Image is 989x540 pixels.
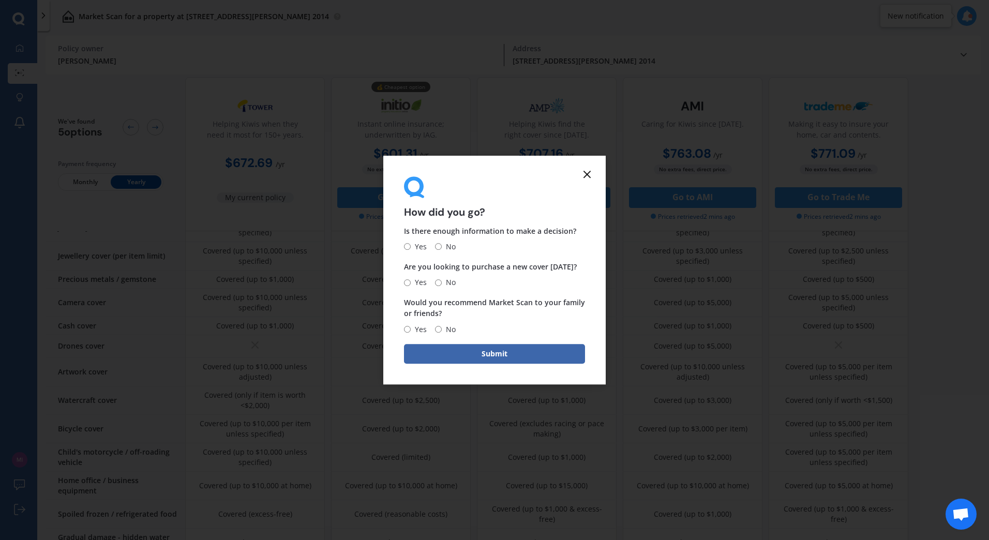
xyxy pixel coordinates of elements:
input: Yes [404,244,411,250]
span: Are you looking to purchase a new cover [DATE]? [404,262,577,272]
span: Yes [411,241,427,253]
input: Yes [404,326,411,333]
span: Yes [411,276,427,289]
input: No [435,279,442,286]
button: Submit [404,344,585,364]
input: No [435,244,442,250]
span: Is there enough information to make a decision? [404,226,576,236]
span: Would you recommend Market Scan to your family or friends? [404,298,585,319]
div: How did you go? [404,176,585,217]
input: No [435,326,442,333]
input: Yes [404,279,411,286]
span: No [442,323,456,336]
span: No [442,241,456,253]
span: No [442,276,456,289]
div: Open chat [946,499,977,530]
span: Yes [411,323,427,336]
